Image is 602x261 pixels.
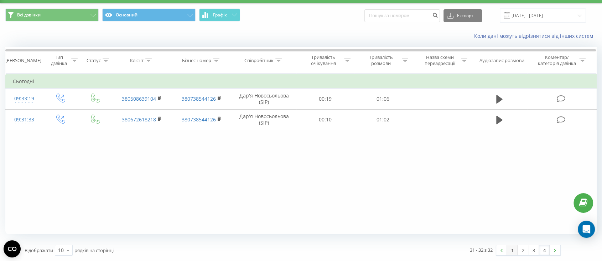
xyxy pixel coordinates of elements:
[6,74,597,89] td: Сьогодні
[364,9,440,22] input: Пошук за номером
[49,54,69,66] div: Тип дзвінка
[528,245,539,255] a: 3
[232,89,296,109] td: Дар'я Новосьольова (SIP)
[58,247,64,254] div: 10
[296,109,354,130] td: 00:10
[474,32,597,39] a: Коли дані можуть відрізнятися вiд інших систем
[443,9,482,22] button: Експорт
[13,92,35,106] div: 09:33:19
[122,95,156,102] a: 380508639104
[13,113,35,127] div: 09:31:33
[5,9,99,21] button: Всі дзвінки
[354,89,412,109] td: 01:06
[536,54,577,66] div: Коментар/категорія дзвінка
[182,57,211,64] div: Бізнес номер
[5,57,41,64] div: [PERSON_NAME]
[182,116,216,123] a: 380738544126
[507,245,518,255] a: 1
[244,57,274,64] div: Співробітник
[539,245,550,255] a: 4
[232,109,296,130] td: Дар'я Новосьольова (SIP)
[130,57,144,64] div: Клієнт
[182,95,216,102] a: 380738544126
[362,54,400,66] div: Тривалість розмови
[74,247,114,254] span: рядків на сторінці
[17,12,41,18] span: Всі дзвінки
[421,54,459,66] div: Назва схеми переадресації
[102,9,196,21] button: Основний
[122,116,156,123] a: 380672618218
[518,245,528,255] a: 2
[578,221,595,238] div: Open Intercom Messenger
[479,57,524,64] div: Аудіозапис розмови
[25,247,53,254] span: Відображати
[470,246,493,254] div: 31 - 32 з 32
[199,9,240,21] button: Графік
[213,12,227,17] span: Графік
[87,57,101,64] div: Статус
[296,89,354,109] td: 00:19
[354,109,412,130] td: 01:02
[4,240,21,257] button: Open CMP widget
[304,54,342,66] div: Тривалість очікування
